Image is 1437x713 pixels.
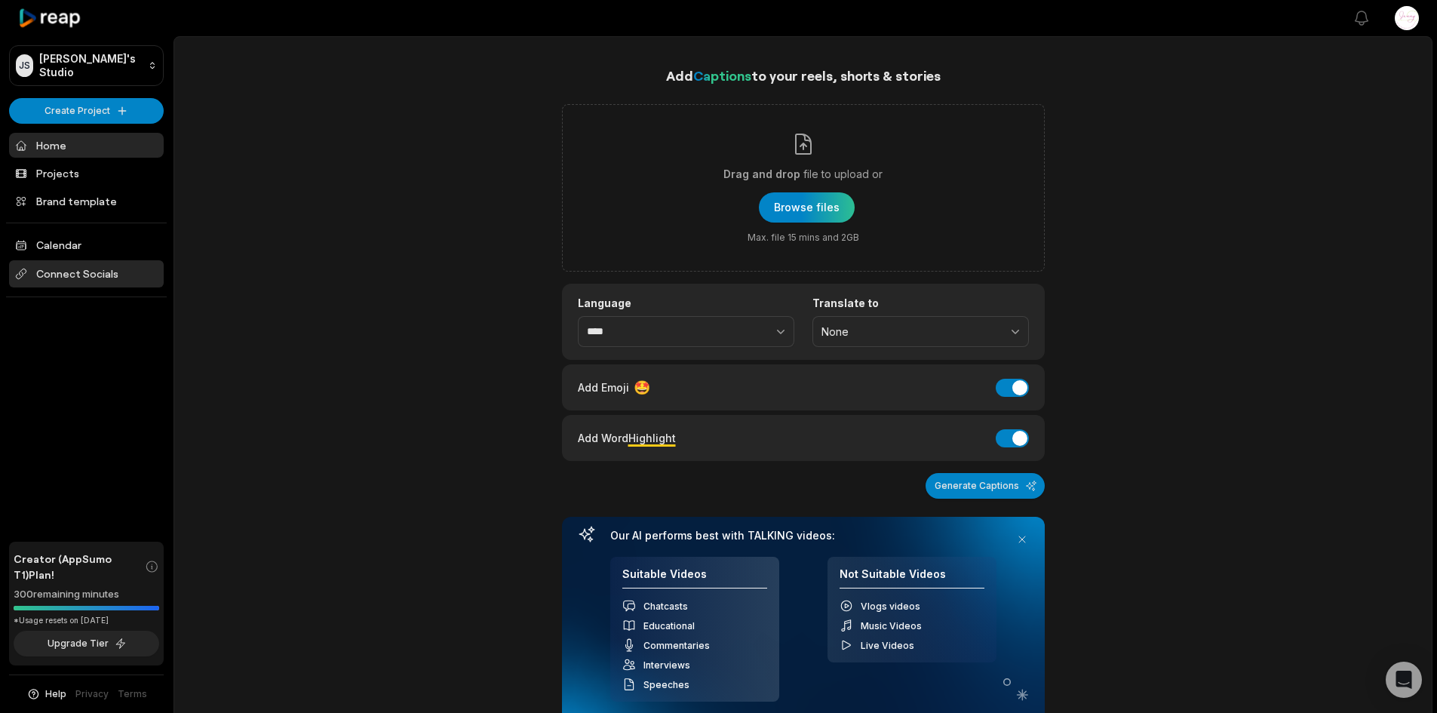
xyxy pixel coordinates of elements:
span: Captions [693,67,751,84]
span: Live Videos [861,640,914,651]
button: Create Project [9,98,164,124]
span: Music Videos [861,620,922,632]
span: Educational [643,620,695,632]
h3: Our AI performs best with TALKING videos: [610,529,996,542]
a: Brand template [9,189,164,214]
label: Translate to [812,297,1029,310]
h4: Suitable Videos [622,567,767,589]
span: Creator (AppSumo T1) Plan! [14,551,145,582]
span: Chatcasts [643,601,688,612]
div: 300 remaining minutes [14,587,159,602]
a: Terms [118,687,147,701]
span: Speeches [643,679,689,690]
span: None [821,325,999,339]
span: Vlogs videos [861,601,920,612]
span: Interviews [643,659,690,671]
span: 🤩 [634,377,650,398]
div: Add Word [578,428,676,448]
h4: Not Suitable Videos [840,567,984,589]
div: JS [16,54,33,77]
button: None [812,316,1029,348]
a: Privacy [75,687,109,701]
a: Calendar [9,232,164,257]
span: Connect Socials [9,260,164,287]
span: Max. file 15 mins and 2GB [748,232,859,244]
span: Highlight [628,432,676,444]
button: Upgrade Tier [14,631,159,656]
div: Open Intercom Messenger [1386,662,1422,698]
p: [PERSON_NAME]'s Studio [39,52,142,79]
button: Drag and dropfile to upload orMax. file 15 mins and 2GB [759,192,855,223]
a: Home [9,133,164,158]
button: Help [26,687,66,701]
span: Help [45,687,66,701]
span: file to upload or [803,165,883,183]
label: Language [578,297,794,310]
div: *Usage resets on [DATE] [14,615,159,626]
a: Projects [9,161,164,186]
button: Generate Captions [926,473,1045,499]
span: Commentaries [643,640,710,651]
span: Add Emoji [578,380,629,395]
span: Drag and drop [723,165,800,183]
h1: Add to your reels, shorts & stories [562,65,1045,86]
